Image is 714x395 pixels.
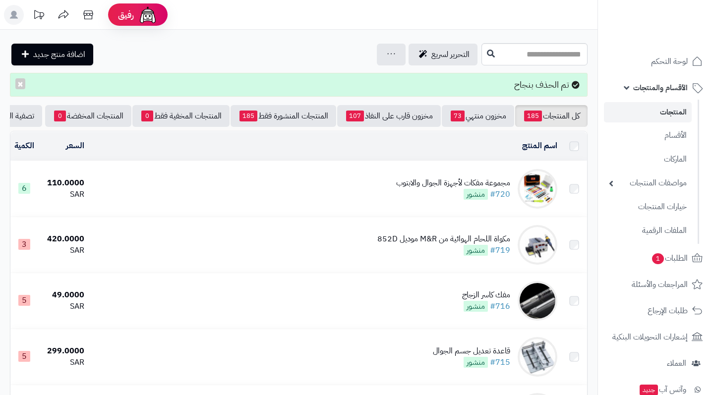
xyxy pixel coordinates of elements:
a: #716 [490,300,510,312]
a: #720 [490,188,510,200]
span: منشور [464,189,488,200]
a: المنتجات المخفية فقط0 [132,105,230,127]
img: مجموعة مفكات لأجهزة الجوال والابتوب [518,169,557,209]
div: SAR [42,301,84,312]
div: SAR [42,189,84,200]
span: اضافة منتج جديد [33,49,85,60]
img: ai-face.png [138,5,158,25]
a: الماركات [604,149,692,170]
a: اضافة منتج جديد [11,44,93,65]
div: مفك كاسر الزجاج [462,289,510,301]
img: logo-2.png [647,20,705,41]
img: مكواة اللحام الهوائية من M&R موديل 852D [518,225,557,265]
a: الكمية [14,140,34,152]
a: مخزون منتهي73 [442,105,514,127]
span: 6 [18,183,30,194]
a: السعر [66,140,84,152]
a: مخزون قارب على النفاذ107 [337,105,441,127]
a: العملاء [604,351,708,375]
span: 107 [346,111,364,121]
a: تحديثات المنصة [26,5,51,27]
span: 185 [524,111,542,121]
a: مواصفات المنتجات [604,172,692,194]
div: قاعدة تعديل جسم الجوال [433,345,510,357]
div: مجموعة مفكات لأجهزة الجوال والابتوب [396,177,510,189]
span: 3 [18,239,30,250]
a: كل المنتجات185 [515,105,588,127]
a: المنتجات المنشورة فقط185 [231,105,336,127]
span: 185 [239,111,257,121]
div: مكواة اللحام الهوائية من M&R موديل 852D [377,233,510,245]
span: طلبات الإرجاع [648,304,688,318]
a: إشعارات التحويلات البنكية [604,325,708,349]
a: التحرير لسريع [409,44,477,65]
div: SAR [42,357,84,368]
a: الأقسام [604,125,692,146]
span: 5 [18,295,30,306]
img: مفك كاسر الزجاج [518,281,557,321]
div: تم الحذف بنجاح [10,73,588,97]
a: طلبات الإرجاع [604,299,708,323]
span: الطلبات [651,251,688,265]
a: الملفات الرقمية [604,220,692,241]
img: قاعدة تعديل جسم الجوال [518,337,557,377]
button: × [15,78,25,89]
a: المراجعات والأسئلة [604,273,708,296]
a: الطلبات1 [604,246,708,270]
a: لوحة التحكم [604,50,708,73]
a: خيارات المنتجات [604,196,692,218]
span: 0 [141,111,153,121]
span: منشور [464,245,488,256]
div: 299.0000 [42,345,84,357]
span: 73 [451,111,465,121]
span: 1 [652,253,664,265]
span: منشور [464,301,488,312]
span: الأقسام والمنتجات [633,81,688,95]
a: #719 [490,244,510,256]
span: المراجعات والأسئلة [632,278,688,291]
div: SAR [42,245,84,256]
span: إشعارات التحويلات البنكية [612,330,688,344]
span: منشور [464,357,488,368]
a: المنتجات [604,102,692,122]
span: 5 [18,351,30,362]
a: #715 [490,356,510,368]
span: 0 [54,111,66,121]
a: المنتجات المخفضة0 [45,105,131,127]
span: رفيق [118,9,134,21]
span: العملاء [667,356,686,370]
span: لوحة التحكم [651,55,688,68]
div: 110.0000 [42,177,84,189]
div: 420.0000 [42,233,84,245]
div: 49.0000 [42,289,84,301]
a: اسم المنتج [522,140,557,152]
span: التحرير لسريع [431,49,470,60]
